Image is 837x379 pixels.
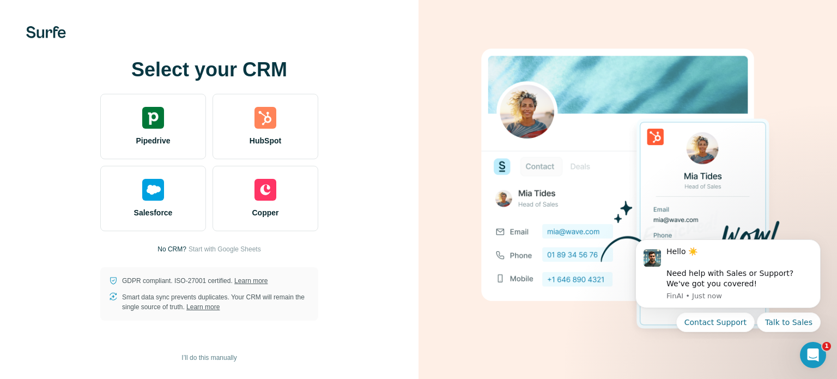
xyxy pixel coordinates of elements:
img: Surfe's logo [26,26,66,38]
span: Copper [252,207,279,218]
img: salesforce's logo [142,179,164,201]
h1: Select your CRM [100,59,318,81]
span: 1 [822,342,831,351]
iframe: Intercom live chat [800,342,826,368]
span: Salesforce [134,207,173,218]
img: pipedrive's logo [142,107,164,129]
span: Pipedrive [136,135,170,146]
a: Learn more [186,303,220,311]
span: I’ll do this manually [181,353,236,363]
img: copper's logo [254,179,276,201]
p: No CRM? [157,244,186,254]
iframe: Intercom notifications message [619,230,837,339]
p: Smart data sync prevents duplicates. Your CRM will remain the single source of truth. [122,292,310,312]
button: I’ll do this manually [174,350,244,366]
p: GDPR compliant. ISO-27001 certified. [122,276,268,286]
a: Learn more [234,277,268,285]
button: Start with Google Sheets [189,244,261,254]
img: HUBSPOT image [475,32,780,348]
span: HubSpot [250,135,281,146]
img: hubspot's logo [254,107,276,129]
